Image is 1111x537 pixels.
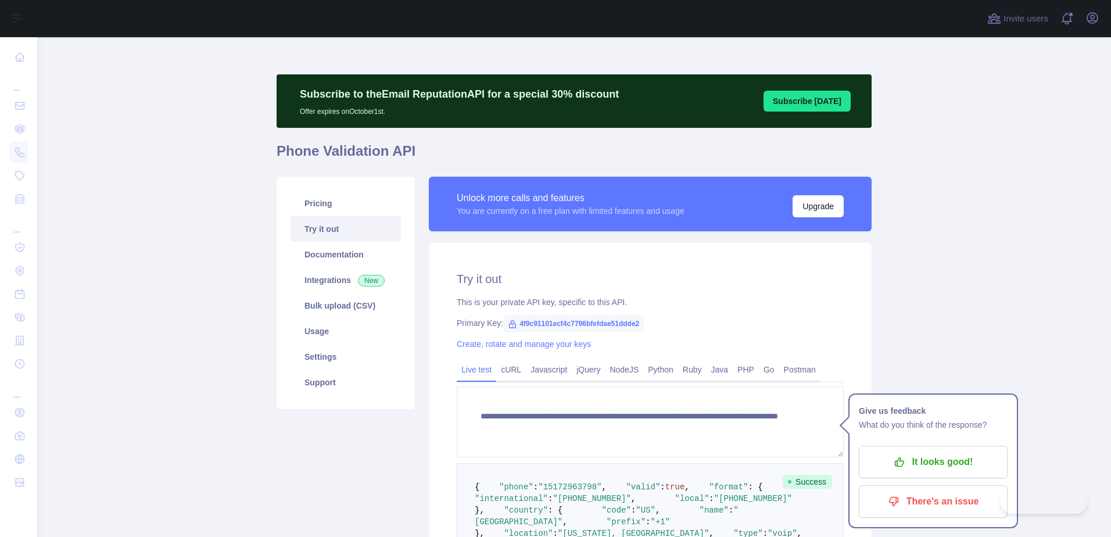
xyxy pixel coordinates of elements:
[793,195,844,217] button: Upgrade
[277,142,872,170] h1: Phone Validation API
[733,360,759,379] a: PHP
[291,267,401,293] a: Integrations New
[504,506,548,515] span: "country"
[601,482,606,492] span: ,
[868,452,999,472] p: It looks good!
[655,506,660,515] span: ,
[553,494,630,503] span: "[PHONE_NUMBER]"
[291,242,401,267] a: Documentation
[631,494,636,503] span: ,
[985,9,1051,28] button: Invite users
[291,344,401,370] a: Settings
[358,275,385,287] span: New
[9,70,28,93] div: ...
[859,485,1008,518] button: There's an issue
[707,360,733,379] a: Java
[9,212,28,235] div: ...
[291,216,401,242] a: Try it out
[646,517,650,527] span: :
[605,360,643,379] a: NodeJS
[631,506,636,515] span: :
[457,317,844,329] div: Primary Key:
[475,482,479,492] span: {
[9,377,28,400] div: ...
[291,293,401,318] a: Bulk upload (CSV)
[601,506,630,515] span: "code"
[626,482,660,492] span: "valid"
[783,475,832,489] span: Success
[607,517,646,527] span: "prefix"
[457,191,684,205] div: Unlock more calls and features
[729,506,733,515] span: :
[779,360,820,379] a: Postman
[1004,12,1048,26] span: Invite users
[475,494,548,503] span: "international"
[572,360,605,379] a: jQuery
[526,360,572,379] a: Javascript
[759,360,779,379] a: Go
[868,492,999,511] p: There's an issue
[457,205,684,217] div: You are currently on a free plan with limited features and usage
[684,482,689,492] span: ,
[764,91,851,112] button: Subscribe [DATE]
[457,271,844,287] h2: Try it out
[499,482,533,492] span: "phone"
[675,494,709,503] span: "local"
[538,482,601,492] span: "15172963798"
[678,360,707,379] a: Ruby
[300,86,619,102] p: Subscribe to the Email Reputation API for a special 30 % discount
[503,315,644,332] span: 4f9c91101ecf4c7796bfefdae51ddde2
[457,339,591,349] a: Create, rotate and manage your keys
[660,482,665,492] span: :
[291,191,401,216] a: Pricing
[548,494,553,503] span: :
[1000,489,1088,514] iframe: Toggle Customer Support
[496,360,526,379] a: cURL
[291,370,401,395] a: Support
[475,506,485,515] span: },
[700,506,729,515] span: "name"
[457,296,844,308] div: This is your private API key, specific to this API.
[709,482,748,492] span: "format"
[859,446,1008,478] button: It looks good!
[650,517,670,527] span: "+1"
[748,482,763,492] span: : {
[562,517,567,527] span: ,
[709,494,714,503] span: :
[533,482,538,492] span: :
[714,494,792,503] span: "[PHONE_NUMBER]"
[859,418,1008,432] p: What do you think of the response?
[548,506,562,515] span: : {
[859,404,1008,418] h1: Give us feedback
[300,102,619,116] p: Offer expires on October 1st.
[457,360,496,379] a: Live test
[665,482,685,492] span: true
[643,360,678,379] a: Python
[291,318,401,344] a: Usage
[636,506,655,515] span: "US"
